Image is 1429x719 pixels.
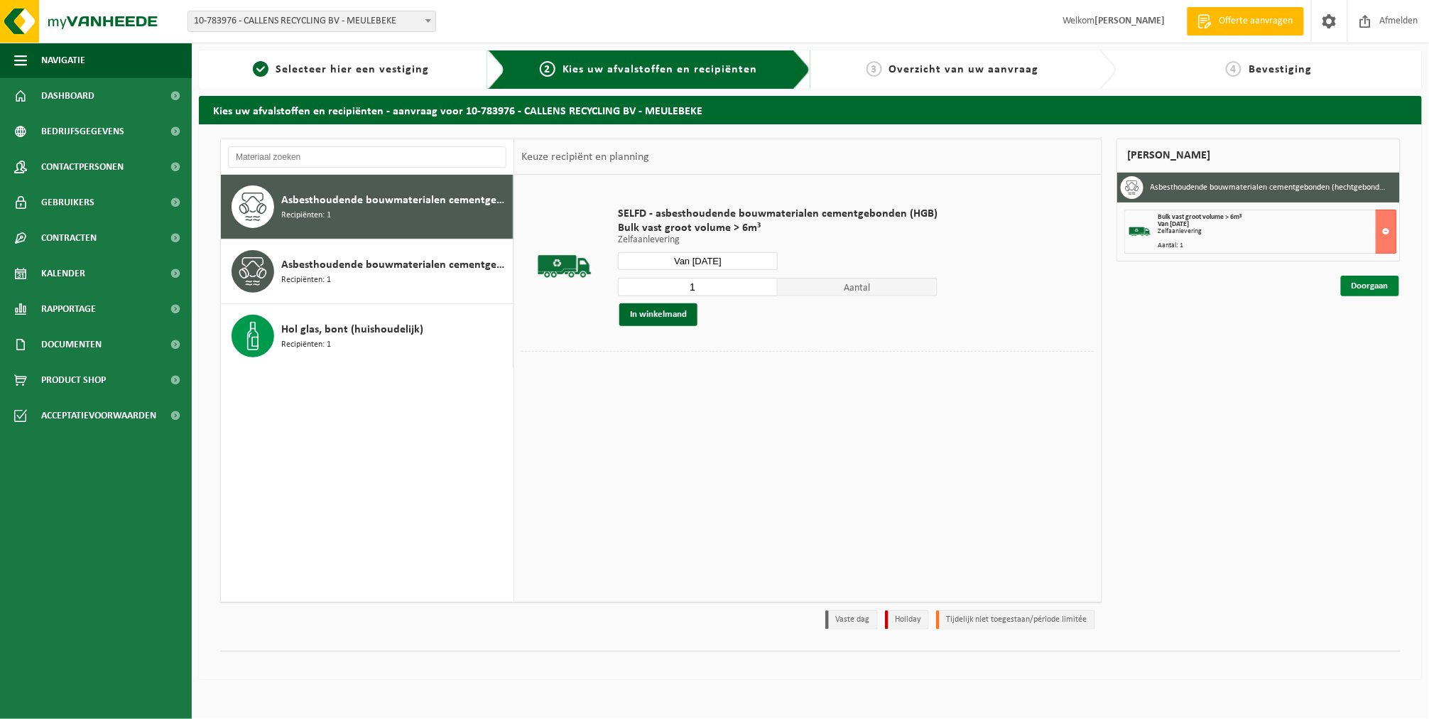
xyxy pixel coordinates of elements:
span: Rapportage [41,291,96,327]
span: Recipiënten: 1 [281,209,331,222]
span: Product Shop [41,362,106,398]
h2: Kies uw afvalstoffen en recipiënten - aanvraag voor 10-783976 - CALLENS RECYCLING BV - MEULEBEKE [199,96,1422,124]
span: Asbesthoudende bouwmaterialen cementgebonden met isolatie(hechtgebonden) [281,256,509,274]
input: Selecteer datum [618,252,778,270]
div: Zelfaanlevering [1158,228,1397,235]
span: Bevestiging [1249,64,1312,75]
strong: [PERSON_NAME] [1094,16,1166,26]
span: Hol glas, bont (huishoudelijk) [281,321,423,338]
span: Offerte aanvragen [1216,14,1297,28]
li: Holiday [885,610,929,629]
span: Aantal [778,278,938,296]
button: Hol glas, bont (huishoudelijk) Recipiënten: 1 [221,304,514,368]
span: Acceptatievoorwaarden [41,398,156,433]
span: Recipiënten: 1 [281,274,331,287]
span: Gebruikers [41,185,94,220]
span: Navigatie [41,43,85,78]
span: Contracten [41,220,97,256]
div: [PERSON_NAME] [1116,139,1401,173]
span: 10-783976 - CALLENS RECYCLING BV - MEULEBEKE [188,11,436,32]
span: 2 [540,61,555,77]
input: Materiaal zoeken [228,146,506,168]
span: Selecteer hier een vestiging [276,64,429,75]
a: Doorgaan [1341,276,1399,296]
span: Kies uw afvalstoffen en recipiënten [563,64,758,75]
li: Vaste dag [825,610,878,629]
span: Asbesthoudende bouwmaterialen cementgebonden (hechtgebonden) [281,192,509,209]
p: Zelfaanlevering [618,235,938,245]
span: Documenten [41,327,102,362]
span: Bulk vast groot volume > 6m³ [618,221,938,235]
strong: Van [DATE] [1158,220,1190,228]
div: Aantal: 1 [1158,242,1397,249]
li: Tijdelijk niet toegestaan/période limitée [936,610,1095,629]
span: Dashboard [41,78,94,114]
span: Recipiënten: 1 [281,338,331,352]
button: In winkelmand [619,303,697,326]
span: Contactpersonen [41,149,124,185]
span: Kalender [41,256,85,291]
span: 1 [253,61,268,77]
a: 1Selecteer hier een vestiging [206,61,477,78]
span: 3 [866,61,882,77]
span: 10-783976 - CALLENS RECYCLING BV - MEULEBEKE [188,11,435,31]
span: 4 [1226,61,1241,77]
a: Offerte aanvragen [1187,7,1304,36]
span: Overzicht van uw aanvraag [889,64,1039,75]
span: Bulk vast groot volume > 6m³ [1158,213,1242,221]
div: Keuze recipiënt en planning [514,139,656,175]
button: Asbesthoudende bouwmaterialen cementgebonden (hechtgebonden) Recipiënten: 1 [221,175,514,239]
span: SELFD - asbesthoudende bouwmaterialen cementgebonden (HGB) [618,207,938,221]
button: Asbesthoudende bouwmaterialen cementgebonden met isolatie(hechtgebonden) Recipiënten: 1 [221,239,514,304]
h3: Asbesthoudende bouwmaterialen cementgebonden (hechtgebonden) [1151,176,1390,199]
span: Bedrijfsgegevens [41,114,124,149]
